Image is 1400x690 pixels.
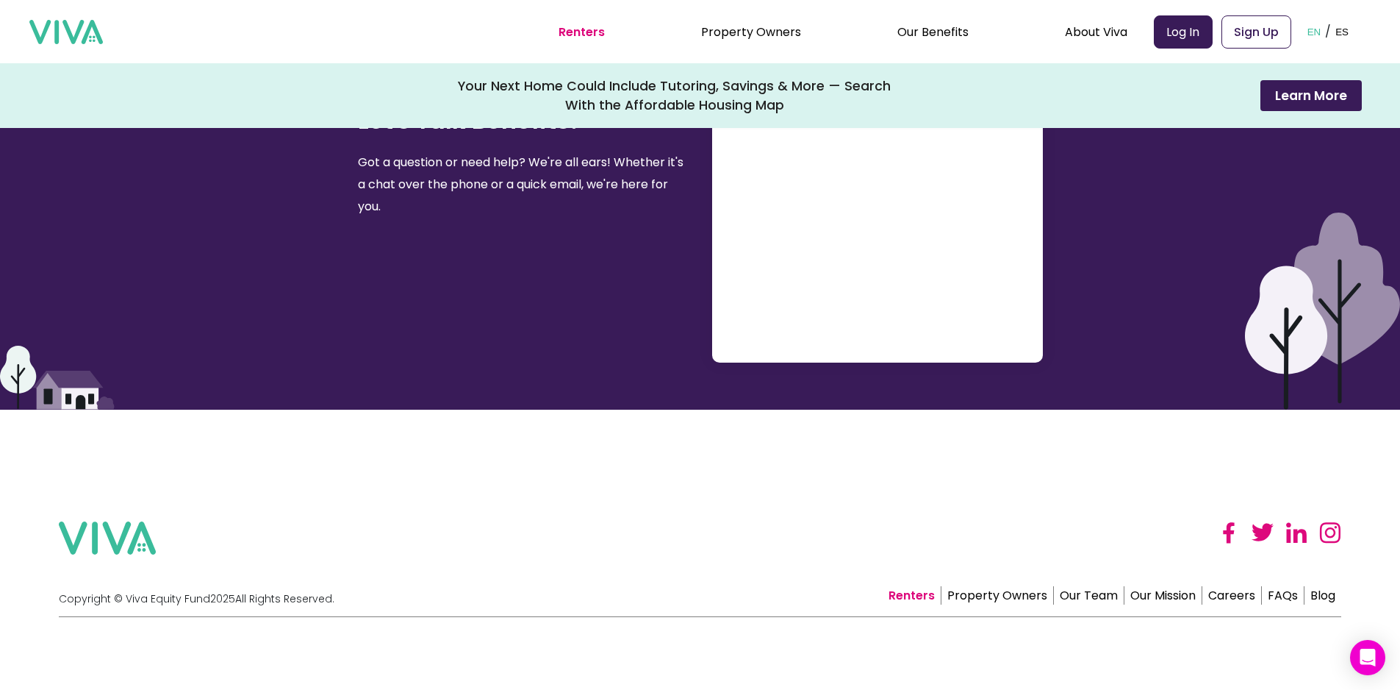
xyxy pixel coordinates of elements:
[941,586,1054,605] a: Property Owners
[29,20,103,45] img: viva
[1202,586,1262,605] a: Careers
[358,152,689,218] p: Got a question or need help? We're all ears! Whether it's a chat over the phone or a quick email,...
[1221,15,1291,49] a: Sign Up
[1054,586,1124,605] a: Our Team
[1319,522,1341,544] img: instagram
[1325,21,1331,43] p: /
[1218,522,1240,544] img: facebook
[1303,9,1326,54] button: EN
[1124,586,1202,605] a: Our Mission
[458,77,891,115] div: Your Next Home Could Include Tutoring, Savings & More — Search With the Affordable Housing Map
[1304,586,1341,605] a: Blog
[1260,80,1362,111] button: Learn More
[59,593,334,605] p: Copyright © Viva Equity Fund 2025 All Rights Reserved.
[1262,586,1304,605] a: FAQs
[559,24,605,40] a: Renters
[897,13,969,50] div: Our Benefits
[1065,13,1127,50] div: About Viva
[1245,213,1400,410] img: two trees
[1331,9,1353,54] button: ES
[1285,522,1307,544] img: linked in
[59,522,156,555] img: viva
[1350,640,1385,675] div: Open Intercom Messenger
[1252,522,1274,544] img: twitter
[1154,15,1213,49] a: Log In
[701,24,801,40] a: Property Owners
[883,586,941,605] a: Renters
